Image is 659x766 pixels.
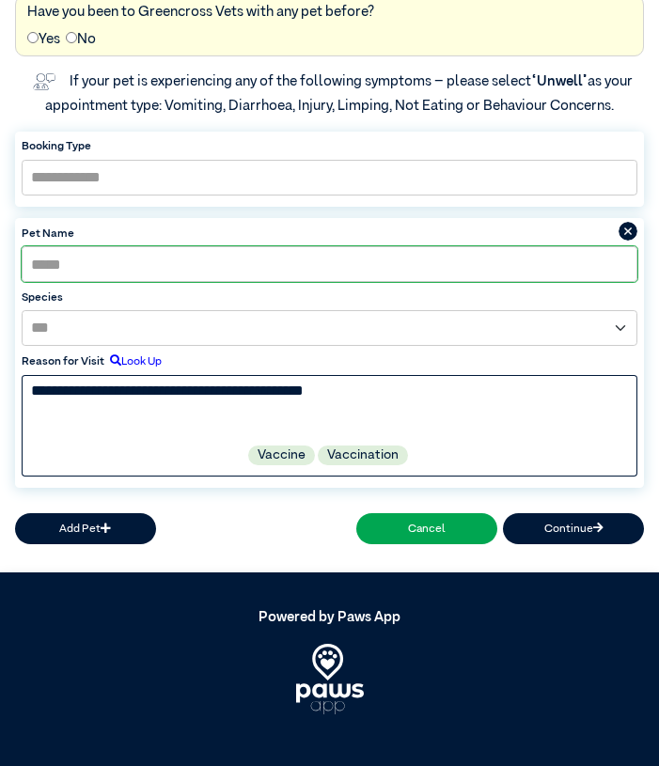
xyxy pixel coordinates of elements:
[531,74,588,88] span: “Unwell”
[45,74,635,113] label: If your pet is experiencing any of the following symptoms – please select as your appointment typ...
[248,446,315,465] label: Vaccine
[15,513,156,544] button: Add Pet
[356,513,497,544] button: Cancel
[66,29,96,51] label: No
[22,353,104,370] label: Reason for Visit
[15,609,645,626] h5: Powered by Paws App
[104,353,162,370] label: Look Up
[22,226,637,242] label: Pet Name
[27,68,61,96] img: vet
[27,2,374,23] label: Have you been to Greencross Vets with any pet before?
[503,513,644,544] button: Continue
[66,32,77,43] input: No
[22,289,637,306] label: Species
[27,29,60,51] label: Yes
[318,446,408,465] label: Vaccination
[296,644,364,714] img: PawsApp
[27,32,39,43] input: Yes
[22,138,637,155] label: Booking Type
